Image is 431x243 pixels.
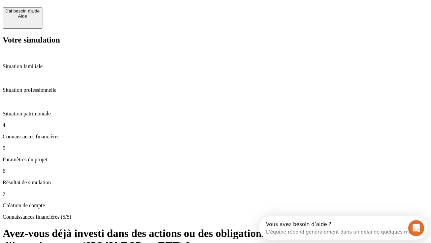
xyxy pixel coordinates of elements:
p: Situation professionnelle [3,87,428,93]
p: Situation patrimoniale [3,111,428,117]
iframe: Intercom live chat discovery launcher [259,216,428,240]
p: 4 [3,122,428,128]
iframe: Intercom live chat [408,220,424,236]
p: Création de compte [3,202,428,209]
p: 7 [3,191,428,197]
button: J’ai besoin d'aideAide [3,7,42,29]
p: 6 [3,168,428,174]
div: Ouvrir le Messenger Intercom [3,3,186,21]
div: L’équipe répond généralement dans un délai de quelques minutes. [7,11,166,18]
div: Aide [5,13,40,19]
p: 5 [3,145,428,151]
p: Paramètres du projet [3,157,428,163]
p: Résultat de simulation [3,180,428,186]
h2: Votre simulation [3,35,428,45]
div: J’ai besoin d'aide [5,8,40,13]
p: Situation familiale [3,63,428,70]
div: Vous avez besoin d’aide ? [7,6,166,11]
p: Connaissances financières [3,134,428,140]
p: Connaissances financières (5/5) [3,214,428,220]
